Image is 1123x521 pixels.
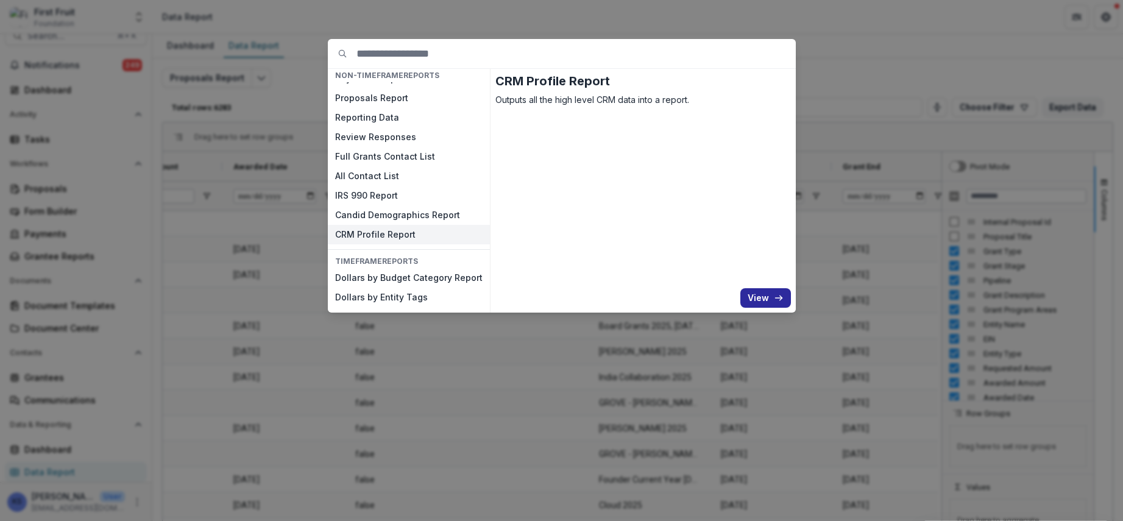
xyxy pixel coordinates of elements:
button: Proposals Report [328,88,490,108]
button: Dollars by Budget Category Report [328,269,490,288]
h4: NON-TIMEFRAME Reports [328,69,490,82]
button: View [740,288,791,308]
button: Review Responses [328,127,490,147]
button: Dollars by Entity Tags [328,288,490,308]
button: Full Grants Contact List [328,147,490,166]
button: All Contact List [328,166,490,186]
p: Outputs all the high level CRM data into a report. [495,93,791,106]
button: Reporting Data [328,108,490,127]
button: CRM Profile Report [328,225,490,244]
h2: CRM Profile Report [495,74,791,88]
button: Candid Demographics Report [328,205,490,225]
button: IRS 990 Report [328,186,490,205]
h4: TIMEFRAME Reports [328,255,490,268]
